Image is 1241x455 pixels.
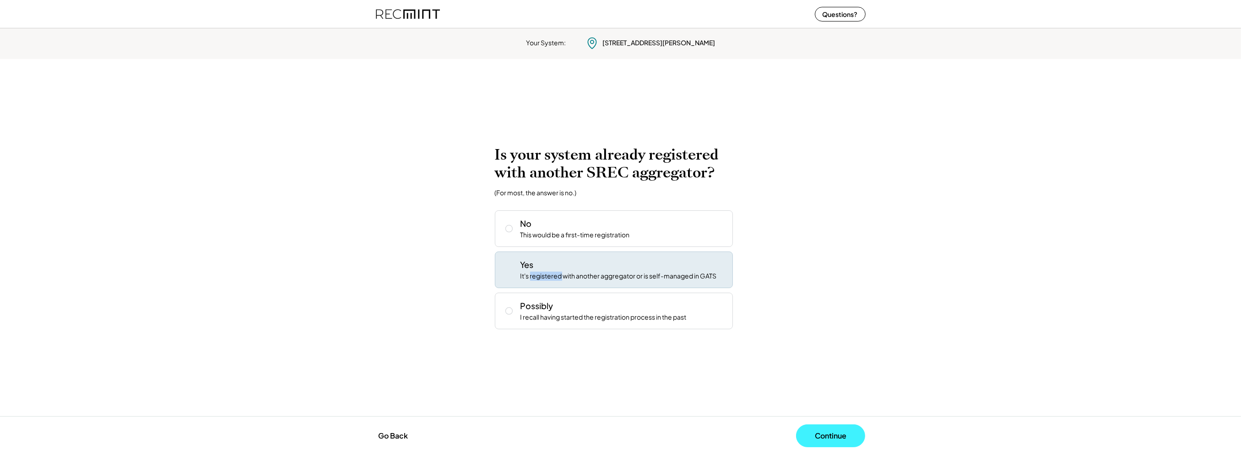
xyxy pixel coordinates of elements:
div: I recall having started the registration process in the past [520,313,687,322]
h2: Is your system already registered with another SREC aggregator? [495,146,747,182]
button: Questions? [815,7,866,21]
div: Possibly [520,300,553,311]
div: No [520,218,532,229]
div: [STREET_ADDRESS][PERSON_NAME] [602,38,715,48]
button: Go Back [375,426,411,446]
div: This would be a first-time registration [520,230,630,240]
div: It's registered with another aggregator or is self-managed in GATS [520,272,717,281]
img: recmint-logotype%403x%20%281%29.jpeg [376,2,440,26]
button: Continue [796,424,865,447]
div: Your System: [526,38,566,48]
div: (For most, the answer is no.) [495,188,577,197]
div: Yes [520,259,534,270]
